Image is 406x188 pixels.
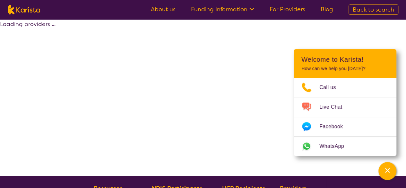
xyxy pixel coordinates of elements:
[349,4,398,15] a: Back to search
[321,5,333,13] a: Blog
[191,5,254,13] a: Funding Information
[301,66,389,71] p: How can we help you [DATE]?
[294,78,396,156] ul: Choose channel
[270,5,305,13] a: For Providers
[294,49,396,156] div: Channel Menu
[353,6,394,13] span: Back to search
[8,5,40,14] img: Karista logo
[319,83,344,92] span: Call us
[378,162,396,180] button: Channel Menu
[301,56,389,63] h2: Welcome to Karista!
[319,141,352,151] span: WhatsApp
[151,5,176,13] a: About us
[294,137,396,156] a: Web link opens in a new tab.
[319,102,350,112] span: Live Chat
[319,122,350,131] span: Facebook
